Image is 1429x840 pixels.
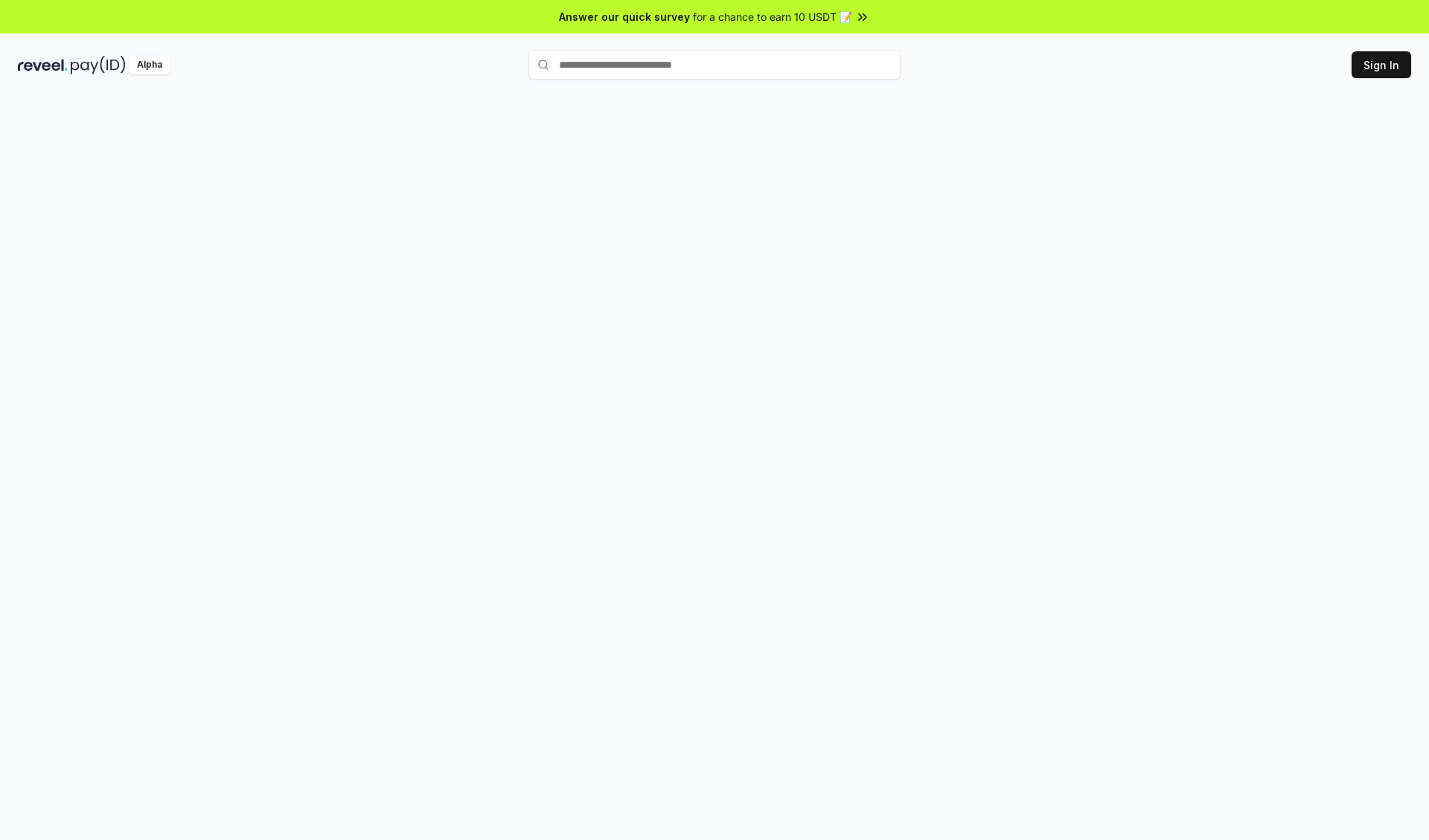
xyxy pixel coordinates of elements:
span: Answer our quick survey [559,9,690,25]
img: pay_id [71,56,126,74]
span: for a chance to earn 10 USDT 📝 [693,9,852,25]
div: Alpha [129,56,170,74]
button: Sign In [1352,51,1411,78]
img: reveel_dark [18,56,68,74]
